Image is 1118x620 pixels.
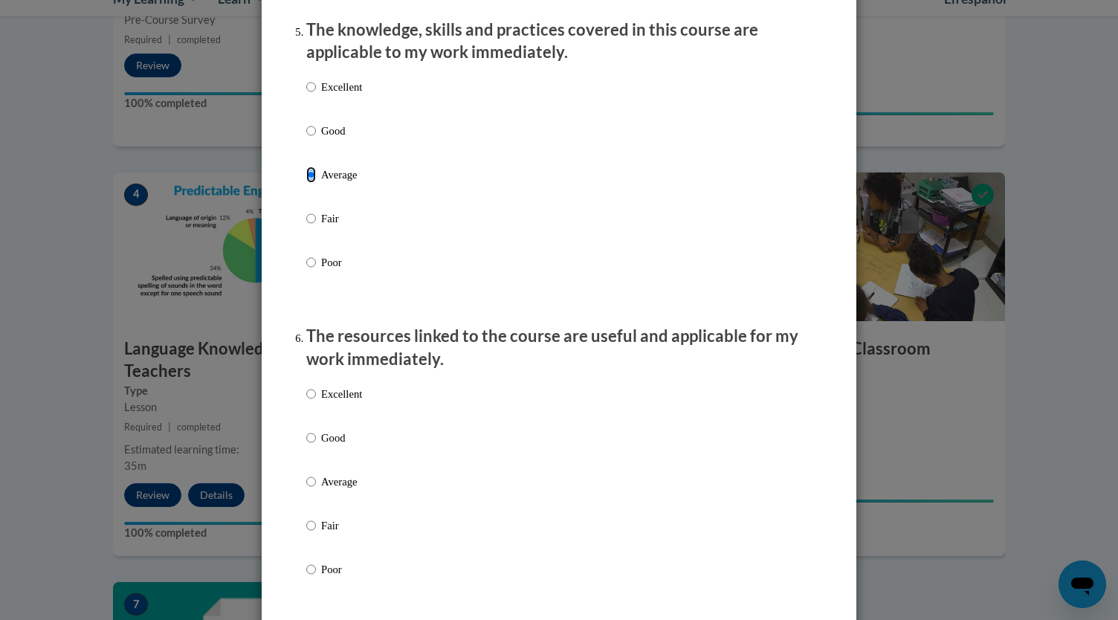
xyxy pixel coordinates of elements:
input: Good [306,430,316,446]
p: Poor [321,254,362,271]
input: Poor [306,561,316,578]
input: Poor [306,254,316,271]
input: Fair [306,517,316,534]
input: Average [306,167,316,183]
input: Good [306,123,316,139]
input: Excellent [306,79,316,95]
input: Fair [306,210,316,227]
p: Average [321,167,362,183]
p: Fair [321,517,362,534]
p: Excellent [321,79,362,95]
p: Fair [321,210,362,227]
p: The resources linked to the course are useful and applicable for my work immediately. [306,325,812,371]
p: Poor [321,561,362,578]
input: Average [306,474,316,490]
p: Excellent [321,386,362,402]
p: Good [321,123,362,139]
input: Excellent [306,386,316,402]
p: The knowledge, skills and practices covered in this course are applicable to my work immediately. [306,19,812,65]
p: Average [321,474,362,490]
p: Good [321,430,362,446]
